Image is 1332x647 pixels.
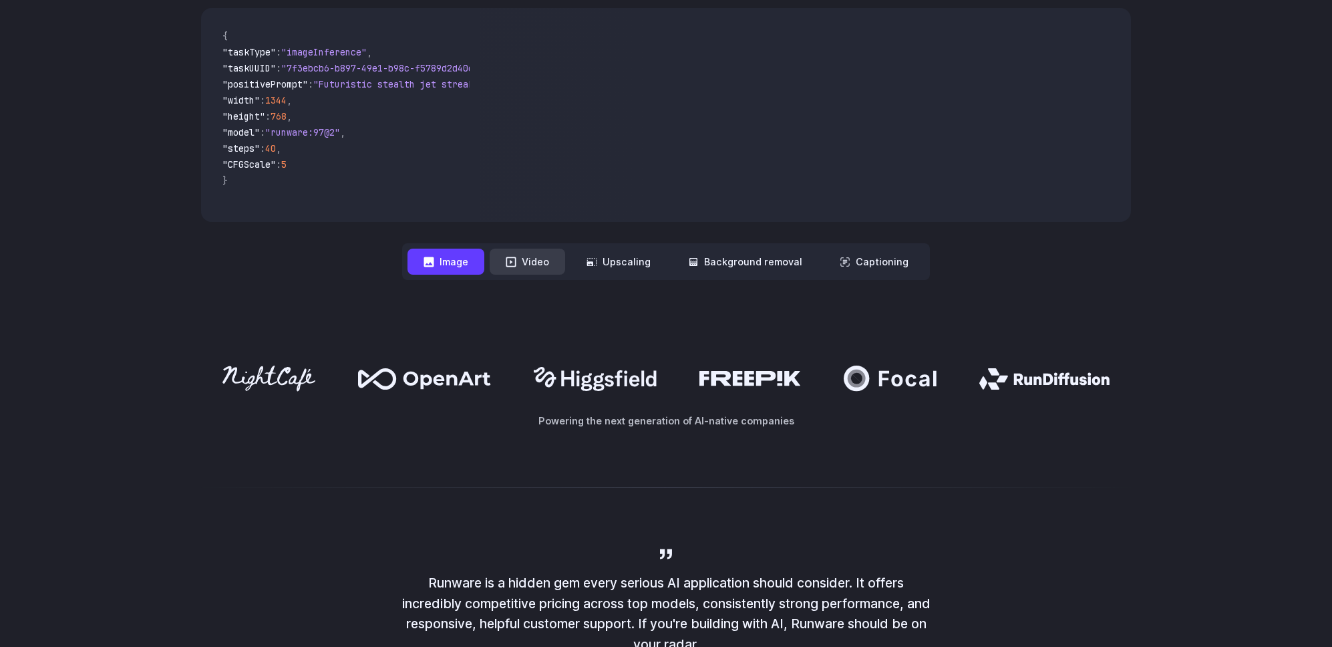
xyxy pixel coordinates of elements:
[287,110,292,122] span: ,
[222,46,276,58] span: "taskType"
[276,62,281,74] span: :
[281,158,287,170] span: 5
[407,249,484,275] button: Image
[265,126,340,138] span: "runware:97@2"
[313,78,800,90] span: "Futuristic stealth jet streaking through a neon-lit cityscape with glowing purple exhaust"
[260,126,265,138] span: :
[222,110,265,122] span: "height"
[308,78,313,90] span: :
[276,158,281,170] span: :
[222,30,228,42] span: {
[265,110,271,122] span: :
[672,249,818,275] button: Background removal
[260,142,265,154] span: :
[824,249,925,275] button: Captioning
[281,62,484,74] span: "7f3ebcb6-b897-49e1-b98c-f5789d2d40d7"
[276,46,281,58] span: :
[201,413,1131,428] p: Powering the next generation of AI-native companies
[222,62,276,74] span: "taskUUID"
[265,142,276,154] span: 40
[281,46,367,58] span: "imageInference"
[570,249,667,275] button: Upscaling
[490,249,565,275] button: Video
[222,94,260,106] span: "width"
[271,110,287,122] span: 768
[276,142,281,154] span: ,
[265,94,287,106] span: 1344
[222,174,228,186] span: }
[260,94,265,106] span: :
[222,142,260,154] span: "steps"
[340,126,345,138] span: ,
[222,126,260,138] span: "model"
[367,46,372,58] span: ,
[222,158,276,170] span: "CFGScale"
[222,78,308,90] span: "positivePrompt"
[287,94,292,106] span: ,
